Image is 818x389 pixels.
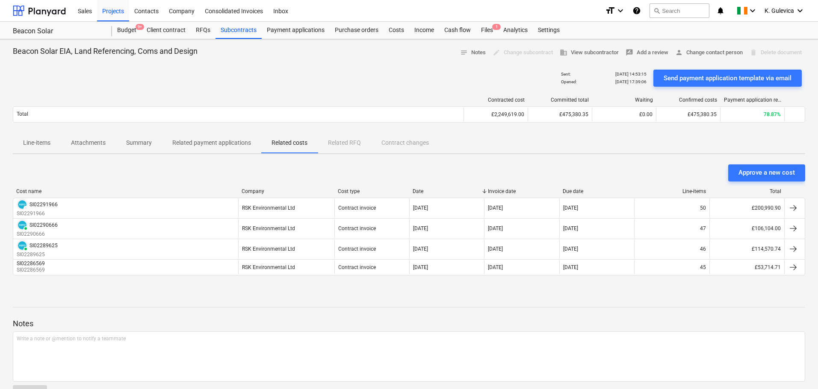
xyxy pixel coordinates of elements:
div: SI02286569 [17,260,45,266]
button: Add a review [622,46,672,59]
p: [DATE] 14:53:15 [615,71,647,77]
span: person [675,49,683,56]
div: RSK Environmental Ltd [242,264,295,270]
p: Total [17,111,28,118]
p: [DATE] 17:39:06 [615,79,647,85]
span: Notes [460,48,486,58]
span: notes [460,49,468,56]
i: keyboard_arrow_down [795,6,805,16]
div: 46 [700,246,706,252]
div: SI02290666 [30,222,58,228]
iframe: Chat Widget [775,348,818,389]
div: Invoice has been synced with Xero and its status is currently SUBMITTED [17,199,28,210]
p: Attachments [71,138,106,147]
div: Budget [112,22,142,39]
button: Search [650,3,709,18]
span: rate_review [626,49,633,56]
div: Contract invoice [338,246,376,252]
i: keyboard_arrow_down [615,6,626,16]
button: Approve a new cost [728,164,805,181]
p: Notes [13,319,805,329]
p: Line-items [23,138,50,147]
a: Subcontracts [216,22,262,39]
a: Settings [533,22,565,39]
span: K. Gulevica [765,7,794,14]
p: Related payment applications [172,138,251,147]
div: 50 [700,205,706,211]
div: Contract invoice [338,205,376,211]
p: Summary [126,138,152,147]
div: Line-items [638,188,706,194]
div: Invoice date [488,188,556,194]
div: Beacon Solar [13,27,102,36]
a: Client contract [142,22,191,39]
div: £200,990.90 [709,199,784,217]
button: Change contact person [672,46,746,59]
div: [DATE] [413,264,428,270]
div: £106,104.00 [709,219,784,238]
div: Contract invoice [338,264,376,270]
p: SI02286569 [17,266,47,274]
a: Costs [384,22,409,39]
div: Approve a new cost [738,167,795,178]
div: Waiting [596,97,653,103]
a: Purchase orders [330,22,384,39]
div: Contract invoice [338,225,376,231]
div: SI02289625 [30,243,58,249]
div: [DATE] [413,246,428,252]
span: £475,380.35 [688,111,717,117]
div: Date [413,188,481,194]
div: RSK Environmental Ltd [242,246,295,252]
div: Payment application remaining [724,97,781,103]
div: RSK Environmental Ltd [242,225,295,231]
div: £53,714.71 [709,260,784,274]
span: Change contact person [675,48,743,58]
div: 45 [700,264,706,270]
div: Contracted cost [467,97,525,103]
div: £2,249,619.00 [464,108,528,121]
div: Total [713,188,781,194]
a: RFQs [191,22,216,39]
span: £475,380.35 [559,111,588,117]
div: [DATE] [413,205,428,211]
p: SI02291966 [17,210,58,217]
div: [DATE] [488,246,503,252]
div: [DATE] [488,205,503,211]
span: £0.00 [639,111,653,117]
a: Budget9+ [112,22,142,39]
span: 1 [492,24,501,30]
div: Files [476,22,498,39]
a: Analytics [498,22,533,39]
div: Confirmed costs [660,97,717,103]
a: Cash flow [439,22,476,39]
span: business [560,49,567,56]
div: Cost type [338,188,406,194]
span: 78.87% [764,111,781,117]
p: Sent : [561,71,570,77]
p: SI02290666 [17,231,58,238]
a: Income [409,22,439,39]
div: Cost name [16,188,235,194]
div: [DATE] [563,246,578,252]
div: £114,570.74 [709,240,784,258]
a: Payment applications [262,22,330,39]
i: keyboard_arrow_down [747,6,758,16]
p: Beacon Solar EIA, Land Referencing, Coms and Design [13,46,198,56]
span: Add a review [626,48,668,58]
div: Invoice has been synced with Xero and its status is currently PAID [17,219,28,231]
div: RSK Environmental Ltd [242,205,295,211]
p: SI02289625 [17,251,58,258]
i: Knowledge base [632,6,641,16]
div: [DATE] [563,264,578,270]
img: xero.svg [18,200,27,209]
div: Committed total [532,97,589,103]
